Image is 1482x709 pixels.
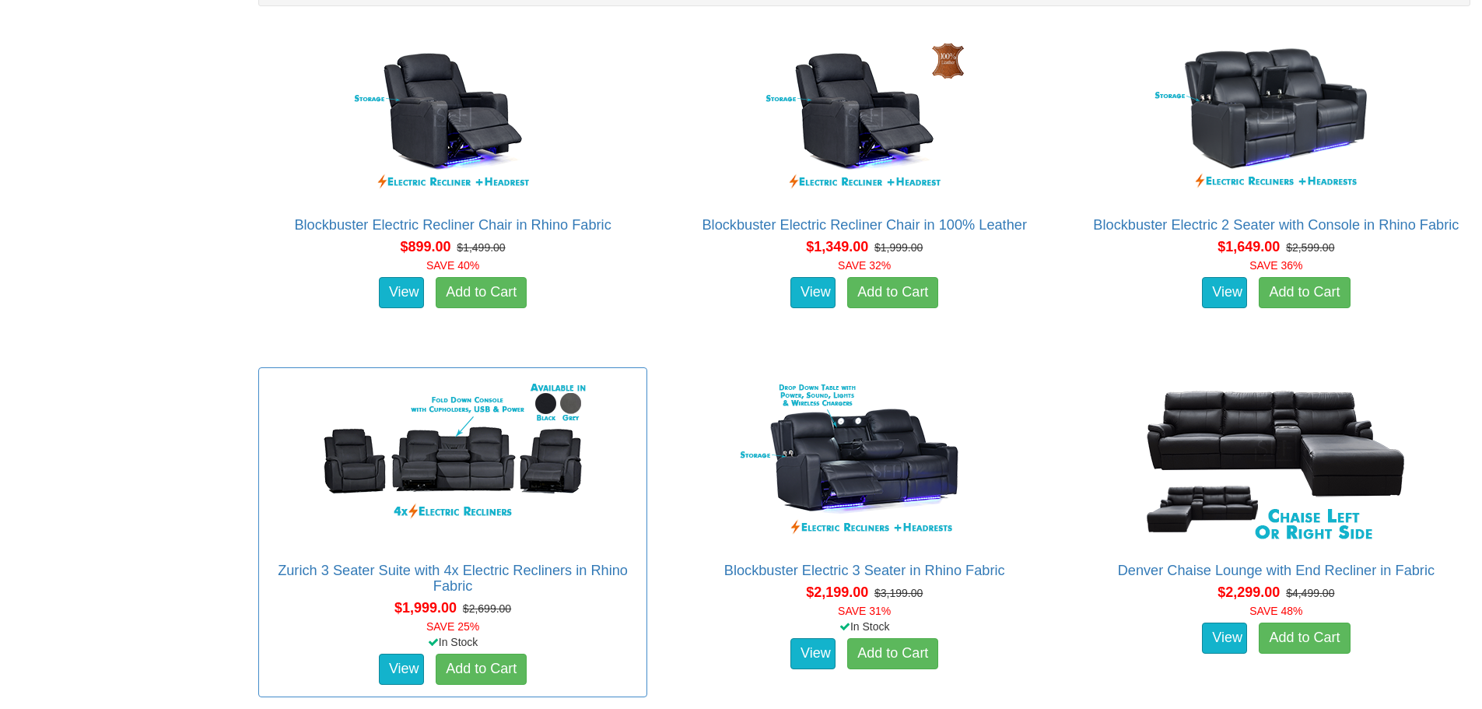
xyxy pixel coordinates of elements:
a: Blockbuster Electric Recliner Chair in 100% Leather [702,217,1027,233]
font: SAVE 48% [1249,605,1302,617]
font: SAVE 31% [838,605,891,617]
del: $2,599.00 [1286,241,1334,254]
a: View [790,638,836,669]
a: Blockbuster Electric Recliner Chair in Rhino Fabric [294,217,611,233]
img: Zurich 3 Seater Suite with 4x Electric Recliners in Rhino Fabric [313,376,593,547]
img: Blockbuster Electric 2 Seater with Console in Rhino Fabric [1136,30,1416,202]
img: Denver Chaise Lounge with End Recliner in Fabric [1136,376,1416,547]
del: $1,999.00 [874,241,923,254]
a: Add to Cart [847,638,938,669]
a: Add to Cart [436,654,527,685]
a: Zurich 3 Seater Suite with 4x Electric Recliners in Rhino Fabric [278,563,628,594]
span: $2,199.00 [806,584,868,600]
div: In Stock [667,619,1062,634]
span: $1,349.00 [806,239,868,254]
span: $2,299.00 [1217,584,1280,600]
span: $899.00 [400,239,450,254]
a: View [1202,277,1247,308]
a: Add to Cart [1259,277,1350,308]
span: $1,649.00 [1217,239,1280,254]
img: Blockbuster Electric Recliner Chair in Rhino Fabric [313,30,593,202]
img: Blockbuster Electric Recliner Chair in 100% Leather [724,30,1004,202]
a: Blockbuster Electric 2 Seater with Console in Rhino Fabric [1093,217,1459,233]
div: In Stock [255,634,650,650]
a: View [1202,623,1247,654]
font: SAVE 25% [426,620,479,633]
a: View [790,277,836,308]
span: $1,999.00 [394,600,457,616]
a: Add to Cart [436,277,527,308]
a: View [379,654,424,685]
del: $4,499.00 [1286,587,1334,599]
font: SAVE 32% [838,259,891,272]
del: $3,199.00 [874,587,923,599]
a: Add to Cart [1259,623,1350,654]
img: Blockbuster Electric 3 Seater in Rhino Fabric [724,376,1004,547]
a: Add to Cart [847,277,938,308]
del: $2,699.00 [463,602,511,615]
a: View [379,277,424,308]
a: Denver Chaise Lounge with End Recliner in Fabric [1118,563,1435,578]
font: SAVE 40% [426,259,479,272]
font: SAVE 36% [1249,259,1302,272]
del: $1,499.00 [457,241,505,254]
a: Blockbuster Electric 3 Seater in Rhino Fabric [724,563,1005,578]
